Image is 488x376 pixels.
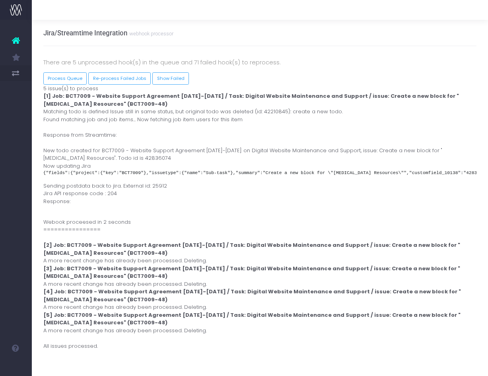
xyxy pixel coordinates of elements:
strong: [5] Job: BCT7009 - Website Support Agreement [DATE]-[DATE] / Task: Digital Website Maintenance an... [43,311,461,327]
pre: {"fields":{"project":{"key":"BCT7009"},"issuetype":{"name":"Sub-task"},"summary":"Create a new bl... [43,170,477,176]
div: 5 issue(s) to process Matching todo is defined Issue still in same status, but original todo was ... [37,85,483,350]
button: Re-process Failed Jobs [88,72,151,85]
img: images/default_profile_image.png [10,360,22,372]
p: There are 5 unprocessed hook(s) in the queue and 71 failed hook(s) to reprocess. [43,58,477,67]
strong: [3] Job: BCT7009 - Website Support Agreement [DATE]-[DATE] / Task: Digital Website Maintenance an... [43,265,460,280]
button: Process Queue [43,72,87,85]
strong: [1] Job: BCT7009 - Website Support Agreement [DATE]-[DATE] / Task: Digital Website Maintenance an... [43,92,459,108]
strong: [4] Job: BCT7009 - Website Support Agreement [DATE]-[DATE] / Task: Digital Website Maintenance an... [43,288,461,303]
a: Show Failed [152,72,189,85]
small: webhook processor [127,29,173,37]
h3: Jira/Streamtime Integration [43,29,173,37]
strong: [2] Job: BCT7009 - Website Support Agreement [DATE]-[DATE] / Task: Digital Website Maintenance an... [43,241,460,257]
